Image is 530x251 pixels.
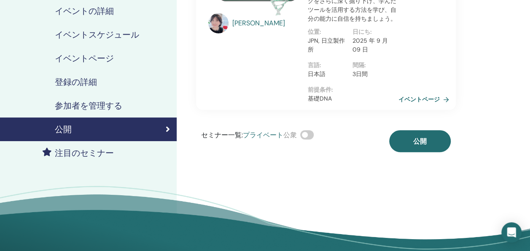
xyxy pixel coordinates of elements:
h4: イベントの詳細 [55,6,114,16]
h4: イベントスケジュール [55,30,139,40]
img: default.jpg [208,13,229,33]
p: JPN, 日立製作所 [308,36,347,54]
h4: 公開 [55,124,72,134]
p: 基礎DNA [308,94,397,103]
h4: 注目のセミナー [55,148,114,158]
p: 2025 年 9 月 09 日 [352,36,392,54]
h4: 登録の詳細 [55,77,97,87]
a: [PERSON_NAME] [232,18,299,28]
a: イベントページ [398,93,452,106]
p: 間隔 : [352,61,392,70]
div: インターコムメッセンジャーを開く [501,222,522,243]
p: 3日間 [352,70,392,79]
p: 日にち : [352,27,392,36]
span: 公衆 [283,131,297,139]
button: 公開 [389,130,451,152]
span: セミナー一覧 : [201,131,243,139]
p: 日本語 [308,70,347,79]
span: 公開 [413,137,427,146]
p: 言語 : [308,61,347,70]
h4: 参加者を管理する [55,101,122,111]
p: 前提条件 : [308,85,397,94]
h4: イベントページ [55,53,114,63]
p: 位置 : [308,27,347,36]
span: プライベート [243,131,283,139]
